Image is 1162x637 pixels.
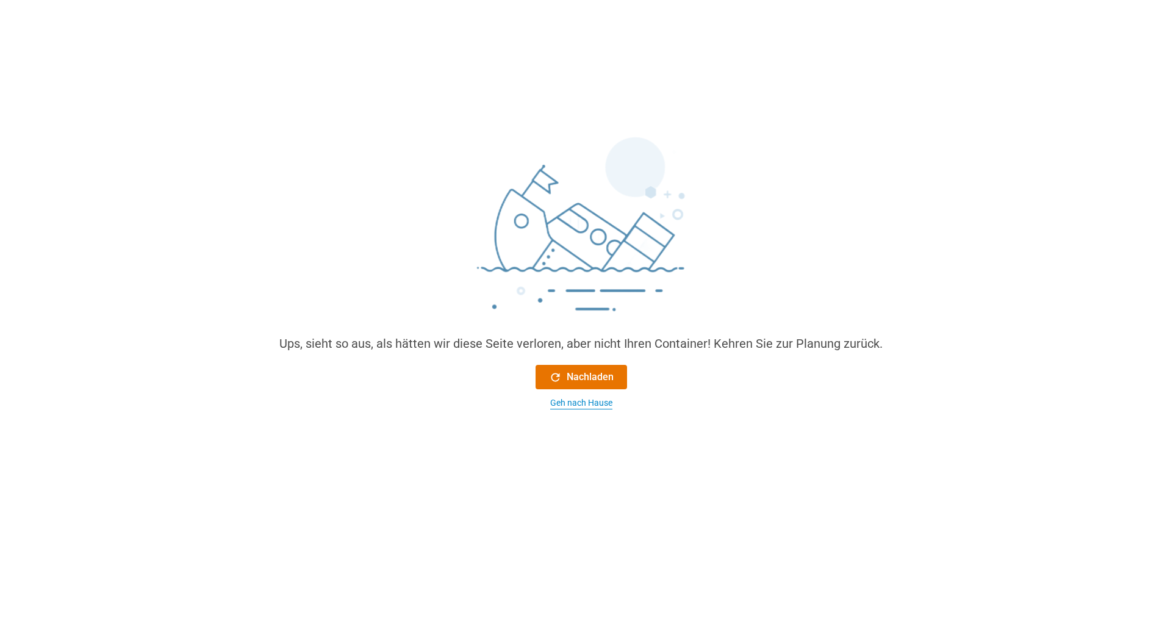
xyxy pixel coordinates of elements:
button: Nachladen [536,365,627,389]
div: Ups, sieht so aus, als hätten wir diese Seite verloren, aber nicht Ihren Container! Kehren Sie zu... [279,334,883,353]
font: Nachladen [567,370,614,384]
div: Geh nach Hause [550,397,612,409]
img: sinking_ship.png [398,132,764,334]
button: Geh nach Hause [536,397,627,409]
